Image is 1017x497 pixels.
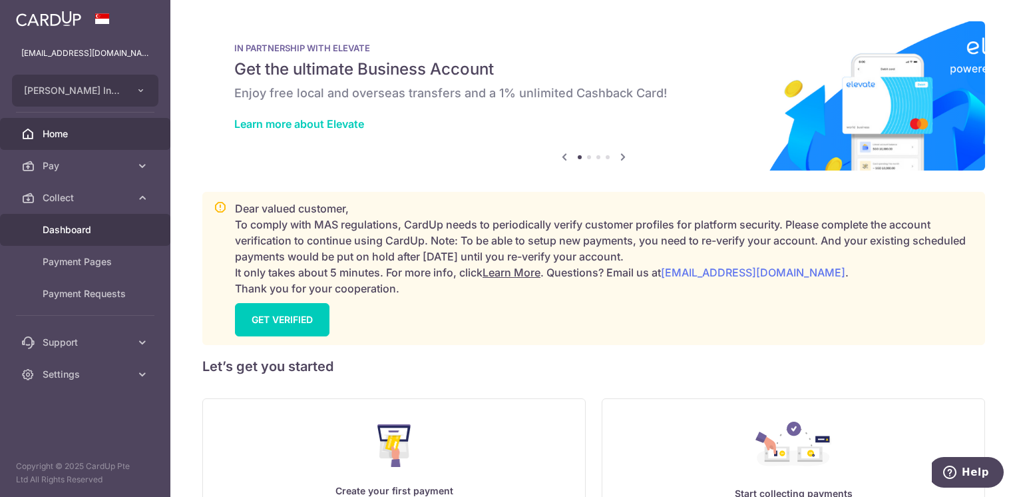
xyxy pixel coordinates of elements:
[234,85,953,101] h6: Enjoy free local and overseas transfers and a 1% unlimited Cashback Card!
[43,127,130,141] span: Home
[202,21,985,171] img: Renovation banner
[377,424,411,467] img: Make Payment
[12,75,158,107] button: [PERSON_NAME] International School Pte Ltd
[43,336,130,349] span: Support
[235,201,974,296] p: Dear valued customer, To comply with MAS regulations, CardUp needs to periodically verify custome...
[755,422,831,470] img: Collect Payment
[202,356,985,377] h5: Let’s get you started
[21,47,149,60] p: [EMAIL_ADDRESS][DOMAIN_NAME]
[43,223,130,237] span: Dashboard
[932,457,1004,490] iframe: Opens a widget where you can find more information
[43,255,130,268] span: Payment Pages
[235,303,329,336] a: GET VERIFIED
[234,117,364,131] a: Learn more about Elevate
[43,159,130,173] span: Pay
[234,59,953,80] h5: Get the ultimate Business Account
[234,43,953,53] p: IN PARTNERSHIP WITH ELEVATE
[43,287,130,300] span: Payment Requests
[483,266,540,279] a: Learn More
[16,11,81,27] img: CardUp
[43,368,130,381] span: Settings
[661,266,845,279] a: [EMAIL_ADDRESS][DOMAIN_NAME]
[24,84,122,97] span: [PERSON_NAME] International School Pte Ltd
[43,191,130,205] span: Collect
